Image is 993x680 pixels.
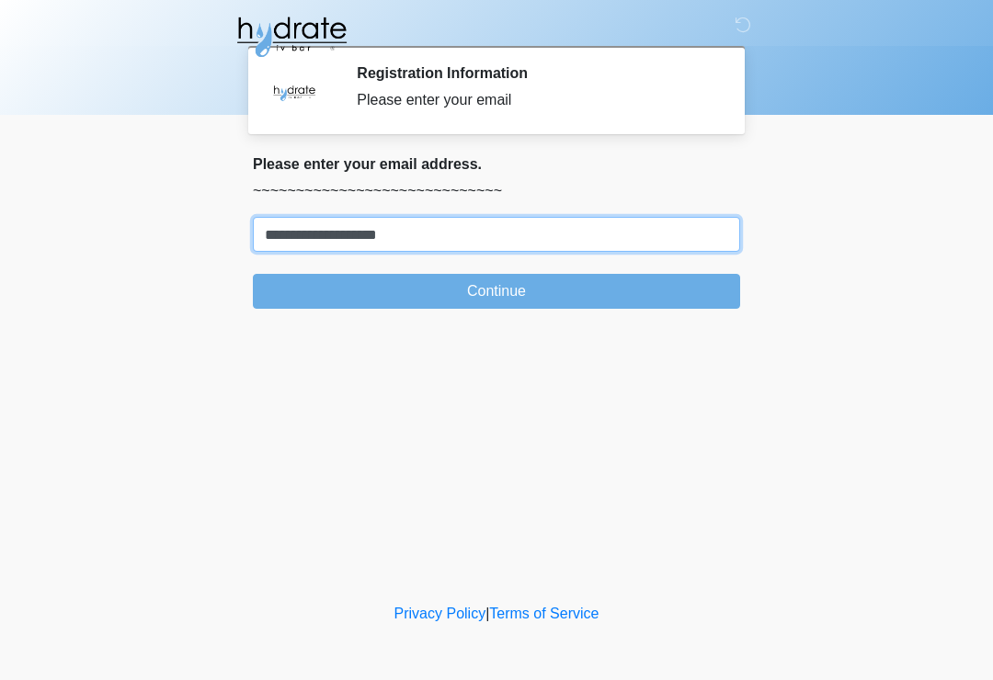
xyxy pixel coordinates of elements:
img: Agent Avatar [267,64,322,119]
a: | [485,606,489,621]
div: Please enter your email [357,89,713,111]
a: Privacy Policy [394,606,486,621]
p: ~~~~~~~~~~~~~~~~~~~~~~~~~~~~~ [253,180,740,202]
h2: Please enter your email address. [253,155,740,173]
img: Hydrate IV Bar - Fort Collins Logo [234,14,348,60]
a: Terms of Service [489,606,599,621]
button: Continue [253,274,740,309]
